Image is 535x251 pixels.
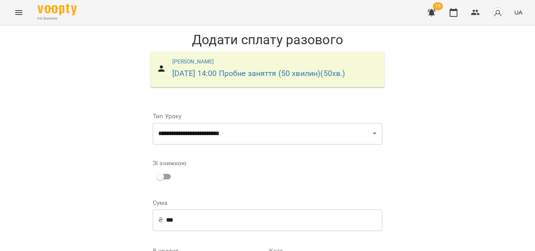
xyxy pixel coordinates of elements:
[158,215,163,225] p: ₴
[514,8,522,16] span: UA
[511,5,526,20] button: UA
[153,113,382,119] label: Тип Уроку
[492,7,503,18] img: avatar_s.png
[9,3,28,22] button: Menu
[38,16,77,21] span: For Business
[153,160,186,166] label: Зі знижкою
[153,200,382,206] label: Сума
[146,32,389,48] h1: Додати сплату разового
[433,2,443,10] span: 19
[38,4,77,15] img: Voopty Logo
[172,69,345,78] a: [DATE] 14:00 Пробне заняття (50 хвилин)(50хв.)
[172,58,214,65] a: [PERSON_NAME]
